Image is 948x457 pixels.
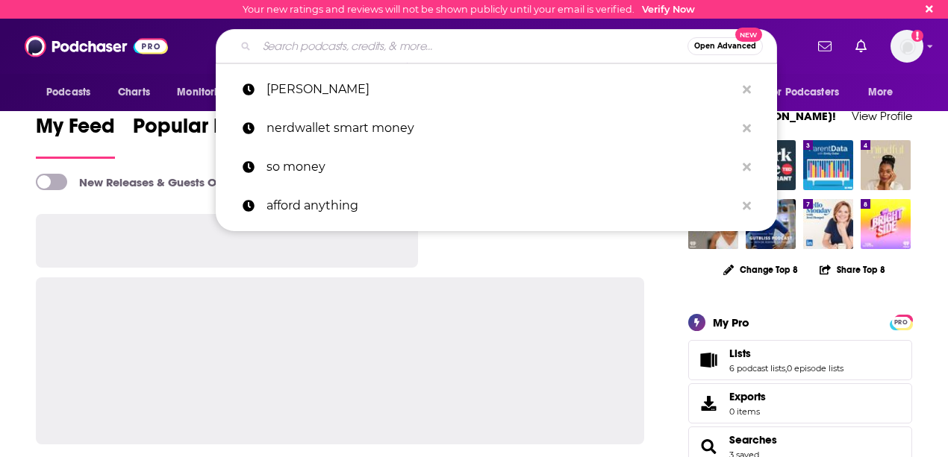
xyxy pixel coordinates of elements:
[892,315,910,327] a: PRO
[891,30,923,63] button: Show profile menu
[693,436,723,457] a: Searches
[688,340,912,380] span: Lists
[36,113,115,148] span: My Feed
[687,37,763,55] button: Open AdvancedNew
[25,32,168,60] img: Podchaser - Follow, Share and Rate Podcasts
[694,42,756,50] span: Open Advanced
[36,174,232,190] a: New Releases & Guests Only
[892,317,910,328] span: PRO
[133,113,260,159] a: Popular Feed
[891,30,923,63] img: User Profile
[257,34,687,58] input: Search podcasts, credits, & more...
[46,82,90,103] span: Podcasts
[693,393,723,414] span: Exports
[216,148,777,186] a: so money
[693,350,723,371] a: Lists
[266,70,735,109] p: ramit sethi
[729,406,766,417] span: 0 items
[735,28,762,42] span: New
[266,148,735,186] p: so money
[688,383,912,423] a: Exports
[911,30,923,42] svg: Email not verified
[713,315,749,330] div: My Pro
[852,109,912,123] a: View Profile
[868,82,894,103] span: More
[849,34,873,59] a: Show notifications dropdown
[787,363,843,374] a: 0 episode lists
[729,363,785,374] a: 6 podcast lists
[819,255,886,284] button: Share Top 8
[216,70,777,109] a: [PERSON_NAME]
[729,390,766,403] span: Exports
[118,82,150,103] span: Charts
[785,363,787,374] span: ,
[729,433,777,447] a: Searches
[861,140,911,190] img: Mindful With Minaa
[36,78,110,107] button: open menu
[216,109,777,148] a: nerdwallet smart money
[266,109,735,148] p: nerdwallet smart money
[858,78,912,107] button: open menu
[642,4,695,15] a: Verify Now
[861,199,911,249] img: The Bright Side
[216,29,777,63] div: Search podcasts, credits, & more...
[133,113,260,148] span: Popular Feed
[243,4,695,15] div: Your new ratings and reviews will not be shown publicly until your email is verified.
[891,30,923,63] span: Logged in as tgilbride
[729,347,843,360] a: Lists
[216,186,777,225] a: afford anything
[758,78,861,107] button: open menu
[36,113,115,159] a: My Feed
[177,82,230,103] span: Monitoring
[803,140,853,190] img: ParentData with Emily Oster
[266,186,735,225] p: afford anything
[729,347,751,360] span: Lists
[812,34,838,59] a: Show notifications dropdown
[166,78,249,107] button: open menu
[714,260,807,279] button: Change Top 8
[767,82,839,103] span: For Podcasters
[108,78,159,107] a: Charts
[803,199,853,249] img: Hello Monday with Jessi Hempel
